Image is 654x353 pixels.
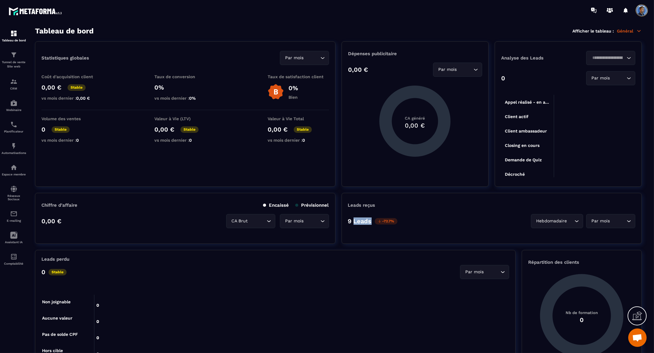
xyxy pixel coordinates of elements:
[284,218,305,224] span: Par mois
[485,269,499,275] input: Search for option
[505,114,528,119] tspan: Client actif
[528,259,635,265] p: Répartition des clients
[10,121,17,128] img: scheduler
[2,108,26,112] p: Webinaire
[41,126,45,133] p: 0
[2,116,26,138] a: schedulerschedulerPlanificateur
[288,84,298,92] p: 0%
[154,84,216,91] p: 0%
[505,129,547,133] tspan: Client ambassadeur
[41,256,69,262] p: Leads perdu
[154,126,174,133] p: 0,00 €
[268,84,284,100] img: b-badge-o.b3b20ee6.svg
[10,51,17,59] img: formation
[590,218,611,224] span: Par mois
[294,126,312,133] p: Stable
[501,75,505,82] p: 0
[305,218,319,224] input: Search for option
[52,126,70,133] p: Stable
[9,6,64,17] img: logo
[41,116,103,121] p: Volume des ventes
[2,240,26,244] p: Assistant IA
[505,172,525,177] tspan: Décroché
[2,25,26,47] a: formationformationTableau de bord
[2,262,26,265] p: Comptabilité
[302,138,305,143] span: 0
[348,51,482,56] p: Dépenses publicitaire
[611,75,625,82] input: Search for option
[2,205,26,227] a: emailemailE-mailing
[180,126,199,133] p: Stable
[2,95,26,116] a: automationsautomationsWebinaire
[41,74,103,79] p: Coût d'acquisition client
[535,218,568,224] span: Hebdomadaire
[505,143,540,148] tspan: Closing en cours
[590,55,625,61] input: Search for option
[10,30,17,37] img: formation
[586,51,635,65] div: Search for option
[76,96,90,101] span: 0,00 €
[586,214,635,228] div: Search for option
[226,214,275,228] div: Search for option
[437,66,458,73] span: Par mois
[76,138,79,143] span: 0
[41,96,103,101] p: vs mois dernier :
[348,66,368,73] p: 0,00 €
[458,66,472,73] input: Search for option
[154,138,216,143] p: vs mois dernier :
[154,116,216,121] p: Valeur à Vie (LTV)
[10,164,17,171] img: automations
[590,75,611,82] span: Par mois
[41,268,45,276] p: 0
[230,218,249,224] span: CA Brut
[268,116,329,121] p: Valeur à Vie Total
[572,29,614,33] p: Afficher le tableau :
[284,55,305,61] span: Par mois
[305,55,319,61] input: Search for option
[10,78,17,85] img: formation
[154,96,216,101] p: vs mois dernier :
[2,219,26,222] p: E-mailing
[501,55,568,61] p: Analyse des Leads
[2,151,26,155] p: Automatisations
[505,100,549,105] tspan: Appel réalisé - en a...
[2,39,26,42] p: Tableau de bord
[2,138,26,159] a: automationsautomationsAutomatisations
[42,332,78,337] tspan: Pas de solde CPF
[189,138,192,143] span: 0
[268,126,288,133] p: 0,00 €
[464,269,485,275] span: Par mois
[10,210,17,217] img: email
[10,185,17,193] img: social-network
[2,87,26,90] p: CRM
[611,218,625,224] input: Search for option
[41,55,89,61] p: Statistiques globales
[268,138,329,143] p: vs mois dernier :
[10,142,17,150] img: automations
[35,27,94,35] h3: Tableau de bord
[2,227,26,248] a: Assistant IA
[41,138,103,143] p: vs mois dernier :
[568,218,573,224] input: Search for option
[268,74,329,79] p: Taux de satisfaction client
[2,159,26,181] a: automationsautomationsEspace membre
[505,157,542,162] tspan: Demande de Quiz
[2,60,26,69] p: Tunnel de vente Site web
[295,202,329,208] p: Prévisionnel
[2,47,26,73] a: formationformationTunnel de vente Site web
[42,316,72,320] tspan: Aucune valeur
[586,71,635,85] div: Search for option
[375,218,397,224] p: -72.7%
[48,269,67,275] p: Stable
[189,96,196,101] span: 0%
[460,265,509,279] div: Search for option
[348,202,375,208] p: Leads reçus
[433,63,482,77] div: Search for option
[288,95,298,100] p: Bien
[41,217,61,225] p: 0,00 €
[617,28,642,34] p: Général
[531,214,583,228] div: Search for option
[280,214,329,228] div: Search for option
[280,51,329,65] div: Search for option
[348,217,372,225] p: 9 Leads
